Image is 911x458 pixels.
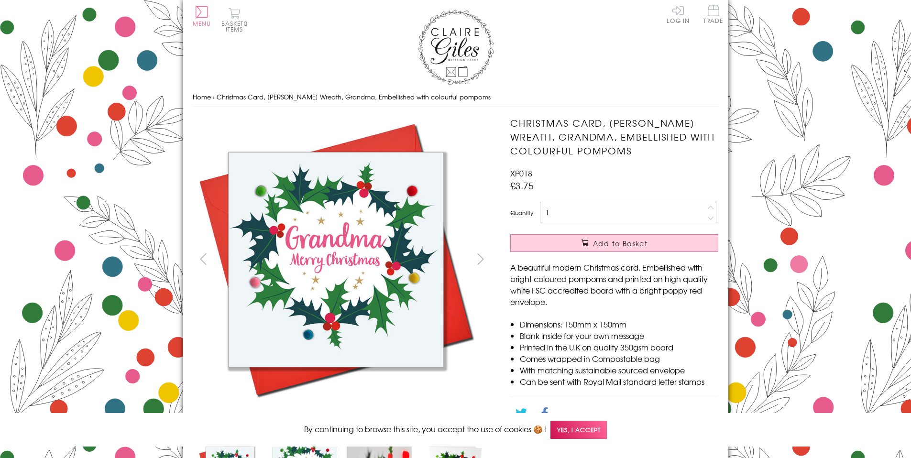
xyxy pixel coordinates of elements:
span: Yes, I accept [550,421,607,439]
li: Printed in the U.K on quality 350gsm board [520,341,718,353]
span: Menu [193,19,211,28]
a: Trade [703,5,724,25]
li: Comes wrapped in Compostable bag [520,353,718,364]
button: prev [193,248,214,270]
span: 0 items [226,19,248,33]
li: Dimensions: 150mm x 150mm [520,318,718,330]
img: Christmas Card, Holly Wreath, Grandma, Embellished with colourful pompoms [192,116,479,403]
li: With matching sustainable sourced envelope [520,364,718,376]
nav: breadcrumbs [193,87,719,107]
span: XP018 [510,167,532,179]
button: next [470,248,491,270]
img: Christmas Card, Holly Wreath, Grandma, Embellished with colourful pompoms [491,116,778,403]
li: Blank inside for your own message [520,330,718,341]
span: Add to Basket [593,239,648,248]
span: £3.75 [510,179,534,192]
span: Trade [703,5,724,23]
button: Add to Basket [510,234,718,252]
p: A beautiful modern Christmas card. Embellished with bright coloured pompoms and printed on high q... [510,262,718,307]
a: Home [193,92,211,101]
span: › [213,92,215,101]
h1: Christmas Card, [PERSON_NAME] Wreath, Grandma, Embellished with colourful pompoms [510,116,718,157]
label: Quantity [510,208,533,217]
a: Log In [667,5,690,23]
button: Basket0 items [221,8,248,32]
li: Can be sent with Royal Mail standard letter stamps [520,376,718,387]
span: Christmas Card, [PERSON_NAME] Wreath, Grandma, Embellished with colourful pompoms [217,92,491,101]
img: Claire Giles Greetings Cards [417,10,494,85]
button: Menu [193,6,211,26]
